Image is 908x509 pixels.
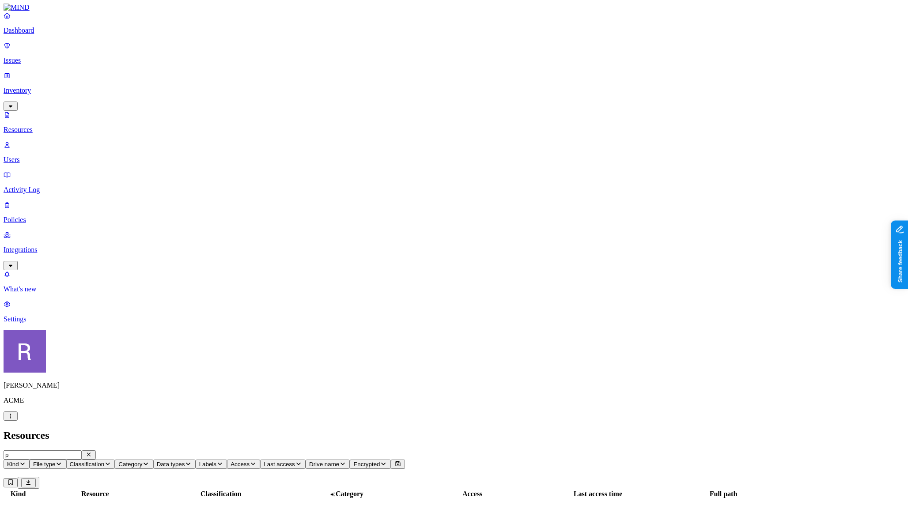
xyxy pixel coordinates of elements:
span: File type [33,461,55,468]
p: Policies [4,216,904,224]
p: [PERSON_NAME] [4,381,904,389]
a: Activity Log [4,171,904,194]
span: Classification [70,461,105,468]
p: Resources [4,126,904,134]
div: Access [411,490,534,498]
span: Last access [264,461,295,468]
span: Access [231,461,250,468]
a: Resources [4,111,904,134]
div: Resource [33,490,157,498]
a: Inventory [4,72,904,109]
p: Settings [4,315,904,323]
a: Policies [4,201,904,224]
div: Kind [5,490,31,498]
h2: Resources [4,430,904,441]
a: Users [4,141,904,164]
p: Dashboard [4,26,904,34]
img: MIND [4,4,30,11]
p: What's new [4,285,904,293]
span: Category [336,490,363,498]
a: Settings [4,300,904,323]
p: Activity Log [4,186,904,194]
span: Labels [199,461,216,468]
a: Integrations [4,231,904,269]
a: What's new [4,270,904,293]
p: Inventory [4,87,904,94]
a: Issues [4,41,904,64]
div: Classification [159,490,283,498]
div: Last access time [536,490,660,498]
p: Users [4,156,904,164]
a: MIND [4,4,904,11]
div: Full path [662,490,785,498]
input: Search [4,450,82,460]
span: Drive name [309,461,339,468]
a: Dashboard [4,11,904,34]
span: Data types [157,461,185,468]
span: Encrypted [353,461,380,468]
span: Kind [7,461,19,468]
p: Integrations [4,246,904,254]
span: Category [118,461,142,468]
p: ACME [4,396,904,404]
img: Rich Thompson [4,330,46,373]
p: Issues [4,57,904,64]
